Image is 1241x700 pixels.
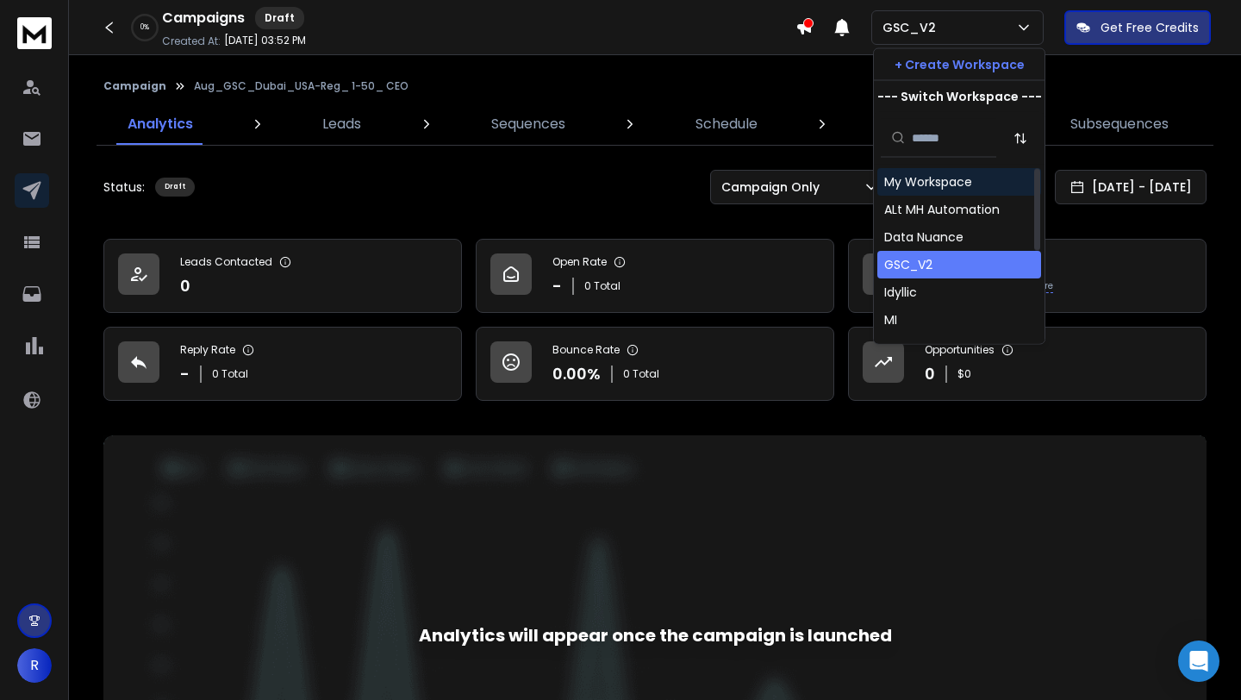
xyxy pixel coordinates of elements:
[312,103,371,145] a: Leads
[17,17,52,49] img: logo
[884,256,932,273] div: GSC_V2
[322,114,361,134] p: Leads
[212,367,248,381] p: 0 Total
[180,343,235,357] p: Reply Rate
[103,327,462,401] a: Reply Rate-0 Total
[685,103,768,145] a: Schedule
[882,19,943,36] p: GSC_V2
[180,255,272,269] p: Leads Contacted
[155,178,195,197] div: Draft
[476,327,834,401] a: Bounce Rate0.00%0 Total
[695,114,758,134] p: Schedule
[162,8,245,28] h1: Campaigns
[162,34,221,48] p: Created At:
[957,367,971,381] p: $ 0
[103,79,166,93] button: Campaign
[103,239,462,313] a: Leads Contacted0
[17,648,52,683] button: R
[128,114,193,134] p: Analytics
[180,362,190,386] p: -
[884,339,943,356] div: Prodigitas
[491,114,565,134] p: Sequences
[476,239,834,313] a: Open Rate-0 Total
[255,7,304,29] div: Draft
[895,56,1025,73] p: + Create Workspace
[1178,641,1219,682] div: Open Intercom Messenger
[925,343,995,357] p: Opportunities
[140,22,149,33] p: 0 %
[877,88,1042,105] p: --- Switch Workspace ---
[848,239,1207,313] a: Click RateDisabledKnow More
[1055,170,1207,204] button: [DATE] - [DATE]
[623,367,659,381] p: 0 Total
[1003,121,1038,155] button: Sort by Sort A-Z
[103,178,145,196] p: Status:
[552,362,601,386] p: 0.00 %
[552,343,620,357] p: Bounce Rate
[224,34,306,47] p: [DATE] 03:52 PM
[721,178,826,196] p: Campaign Only
[1064,10,1211,45] button: Get Free Credits
[884,311,897,328] div: MI
[552,274,562,298] p: -
[194,79,408,93] p: Aug_GSC_Dubai_USA-Reg_ 1-50_ CEO
[884,173,972,191] div: My Workspace
[848,327,1207,401] a: Opportunities0$0
[180,274,190,298] p: 0
[874,49,1045,80] button: + Create Workspace
[419,623,892,647] div: Analytics will appear once the campaign is launched
[1060,103,1179,145] a: Subsequences
[925,362,935,386] p: 0
[117,103,203,145] a: Analytics
[884,201,1000,218] div: ALt MH Automation
[884,284,917,301] div: Idyllic
[552,255,607,269] p: Open Rate
[1070,114,1169,134] p: Subsequences
[1101,19,1199,36] p: Get Free Credits
[481,103,576,145] a: Sequences
[584,279,620,293] p: 0 Total
[884,228,963,246] div: Data Nuance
